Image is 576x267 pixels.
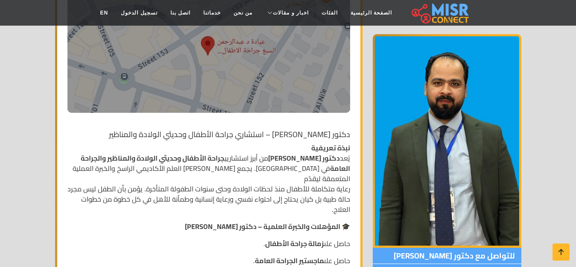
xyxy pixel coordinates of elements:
[255,254,324,267] strong: ماجستير الجراحة العامة
[344,5,398,21] a: الصفحة الرئيسية
[67,143,350,214] p: يُعد من أبرز استشاريي في [GEOGRAPHIC_DATA]. يجمع [PERSON_NAME] العلم الأكاديمي الراسخ والخبرة الع...
[273,9,309,17] span: اخبار و مقالات
[185,220,350,233] strong: 🎓 المؤهلات والخبرة العلمية – دكتور [PERSON_NAME]
[67,130,350,139] h1: دكتور [PERSON_NAME] – استشاري جراحة الأطفال وحديثي الولادة والمناظير
[164,5,197,21] a: اتصل بنا
[197,5,227,21] a: خدماتنا
[114,5,164,21] a: تسجيل الدخول
[259,5,315,21] a: اخبار و مقالات
[227,5,259,21] a: من نحن
[94,5,115,21] a: EN
[67,238,350,249] p: حاصل على .
[268,152,340,164] strong: دكتور [PERSON_NAME]
[265,237,324,250] strong: زمالة جراحة الأطفال
[67,255,350,266] p: حاصل على .
[315,5,344,21] a: الفئات
[81,152,350,175] strong: جراحة الأطفال وحديثي الولادة والمناظير والجراحة العامة
[373,248,521,264] span: للتواصل مع دكتور [PERSON_NAME]
[412,2,469,23] img: main.misr_connect
[373,34,521,248] img: دكتور عبدالرحمن السبع
[311,141,350,154] strong: نبذة تعريفية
